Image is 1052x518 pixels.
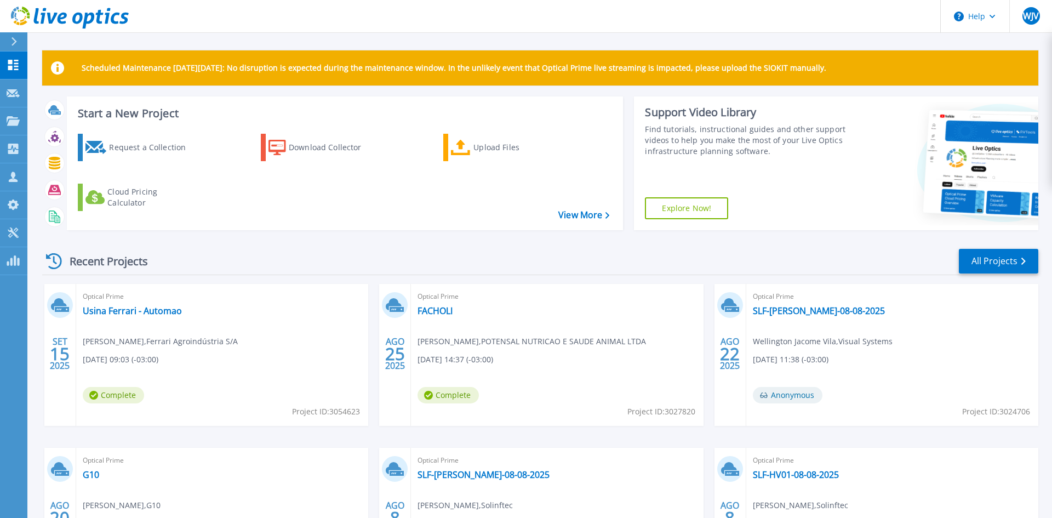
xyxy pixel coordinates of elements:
a: Download Collector [261,134,383,161]
div: Request a Collection [109,136,197,158]
div: Cloud Pricing Calculator [107,186,195,208]
a: FACHOLI [418,305,453,316]
span: Complete [83,387,144,403]
div: AGO 2025 [385,334,405,374]
a: Cloud Pricing Calculator [78,184,200,211]
span: Optical Prime [753,291,1032,303]
a: SLF-HV01-08-08-2025 [753,469,839,480]
span: Optical Prime [753,454,1032,466]
a: Upload Files [443,134,565,161]
p: Scheduled Maintenance [DATE][DATE]: No disruption is expected during the maintenance window. In t... [82,64,826,72]
span: Optical Prime [418,291,696,303]
span: 25 [385,349,405,358]
span: Anonymous [753,387,822,403]
span: [DATE] 11:38 (-03:00) [753,354,828,366]
div: Upload Files [473,136,561,158]
span: 15 [50,349,70,358]
span: Optical Prime [83,454,362,466]
a: Request a Collection [78,134,200,161]
h3: Start a New Project [78,107,609,119]
span: [PERSON_NAME] , Ferrari Agroindústria S/A [83,335,238,348]
span: Wellington Jacome Vila , Visual Systems [753,335,893,348]
a: Explore Now! [645,197,728,219]
span: [DATE] 09:03 (-03:00) [83,354,158,366]
span: 22 [720,349,740,358]
span: Project ID: 3024706 [962,406,1030,418]
span: [DATE] 14:37 (-03:00) [418,354,493,366]
div: Recent Projects [42,248,163,275]
div: Download Collector [289,136,376,158]
a: G10 [83,469,99,480]
span: [PERSON_NAME] , Solinftec [418,499,513,511]
a: SLF-[PERSON_NAME]-08-08-2025 [753,305,885,316]
a: SLF-[PERSON_NAME]-08-08-2025 [418,469,550,480]
span: Project ID: 3054623 [292,406,360,418]
span: [PERSON_NAME] , Solinftec [753,499,848,511]
a: View More [558,210,609,220]
a: Usina Ferrari - Automao [83,305,182,316]
span: WJV [1023,12,1039,20]
span: Optical Prime [83,291,362,303]
div: Find tutorials, instructional guides and other support videos to help you make the most of your L... [645,124,851,157]
span: [PERSON_NAME] , POTENSAL NUTRICAO E SAUDE ANIMAL LTDA [418,335,646,348]
span: Optical Prime [418,454,696,466]
a: All Projects [959,249,1038,274]
span: [PERSON_NAME] , G10 [83,499,161,511]
span: Complete [418,387,479,403]
span: Project ID: 3027820 [627,406,695,418]
div: Support Video Library [645,105,851,119]
div: SET 2025 [49,334,70,374]
div: AGO 2025 [719,334,740,374]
